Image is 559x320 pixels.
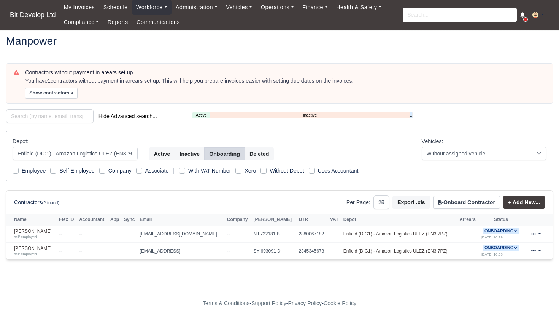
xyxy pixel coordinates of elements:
[328,214,341,226] th: VAT
[225,214,252,226] th: Company
[324,300,356,306] a: Cookie Policy
[14,229,55,240] a: [PERSON_NAME] self-employed
[57,243,77,259] td: --
[192,112,210,118] a: Active
[227,248,230,254] span: --
[14,252,37,256] small: self-employed
[22,166,46,175] label: Employee
[433,196,500,209] button: Onboard Contractor
[173,168,175,174] span: |
[14,199,59,206] h6: Contractors
[521,283,559,320] iframe: Chat Widget
[297,243,328,259] td: 2345345678
[6,214,57,226] th: Name
[481,252,503,256] small: [DATE] 10:38
[0,29,559,54] div: Manpower
[25,77,545,85] div: You have contractors without payment in arrears set up. This will help you prepare invoices easie...
[132,15,184,30] a: Communications
[346,198,370,207] label: Per Page:
[57,214,77,226] th: Flex ID
[138,226,225,243] td: [EMAIL_ADDRESS][DOMAIN_NAME]
[6,8,60,22] a: Bit Develop Ltd
[245,166,256,175] label: Xero
[288,300,322,306] a: Privacy Policy
[145,166,169,175] label: Associate
[108,166,132,175] label: Company
[122,214,138,226] th: Sync
[503,196,545,209] a: + Add New...
[343,231,448,237] a: Enfield (DIG1) - Amazon Logistics ULEZ (EN3 7PZ)
[483,245,519,250] a: Onboarding
[77,226,108,243] td: --
[483,228,519,234] span: Onboarding
[341,214,458,226] th: Depot
[227,231,230,237] span: --
[42,200,60,205] small: (2 found)
[392,196,430,209] button: Export .xls
[251,300,286,306] a: Support Policy
[422,137,443,146] label: Vehicles:
[483,228,519,234] a: Onboarding
[13,137,29,146] label: Depot:
[457,214,479,226] th: Arrears
[138,243,225,259] td: [EMAIL_ADDRESS]
[343,248,448,254] a: Enfield (DIG1) - Amazon Logistics ULEZ (EN3 7PZ)
[251,214,297,226] th: [PERSON_NAME]
[149,147,175,160] button: Active
[60,15,103,30] a: Compliance
[103,15,132,30] a: Reports
[48,78,51,84] strong: 1
[204,147,245,160] button: Onboarding
[138,214,225,226] th: Email
[57,226,77,243] td: --
[14,235,37,239] small: self-employed
[175,147,205,160] button: Inactive
[297,214,328,226] th: UTR
[410,112,412,118] a: Onboarding
[297,226,328,243] td: 2880067182
[25,69,545,76] h6: Contractors without payment in arears set up
[403,8,517,22] input: Search...
[77,243,108,259] td: --
[270,166,304,175] label: Without Depot
[77,214,108,226] th: Accountant
[188,166,231,175] label: With VAT Number
[6,109,94,123] input: Search (by name, email, transporter id) ...
[14,246,55,257] a: [PERSON_NAME] self-employed
[25,88,78,99] button: Show contractors »
[481,235,503,239] small: [DATE] 20:19
[251,243,297,259] td: SY 693091 D
[203,300,249,306] a: Terms & Conditions
[63,299,496,308] div: - - -
[318,166,359,175] label: Uses Accountant
[251,226,297,243] td: NJ 722181 B
[59,166,95,175] label: Self-Employed
[6,35,553,46] h2: Manpower
[108,214,122,226] th: App
[500,196,545,209] div: + Add New...
[210,112,409,118] a: Inactive
[245,147,274,160] button: Deleted
[6,7,60,22] span: Bit Develop Ltd
[94,110,162,123] button: Hide Advanced search...
[479,214,523,226] th: Status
